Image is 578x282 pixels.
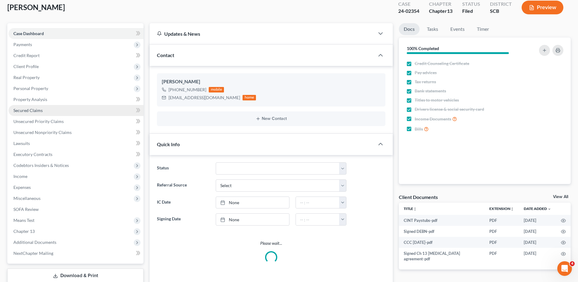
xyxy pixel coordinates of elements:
[399,215,484,226] td: CINT Paystubs-pdf
[422,23,443,35] a: Tasks
[462,8,480,15] div: Filed
[415,88,446,94] span: Bank statements
[9,127,144,138] a: Unsecured Nonpriority Claims
[154,179,212,192] label: Referral Source
[216,214,289,225] a: None
[13,163,69,168] span: Codebtors Insiders & Notices
[9,105,144,116] a: Secured Claims
[519,237,556,248] td: [DATE]
[13,196,41,201] span: Miscellaneous
[484,237,519,248] td: PDF
[157,141,180,147] span: Quick Info
[13,97,47,102] span: Property Analysis
[398,8,419,15] div: 24-02354
[7,3,65,12] span: [PERSON_NAME]
[570,261,575,266] span: 4
[13,130,72,135] span: Unsecured Nonpriority Claims
[519,226,556,237] td: [DATE]
[154,197,212,209] label: IC Date
[9,204,144,215] a: SOFA Review
[399,23,420,35] a: Docs
[399,248,484,265] td: Signed Ch 13 [MEDICAL_DATA] agreement-pdf
[243,95,256,100] div: home
[415,97,459,103] span: Titles to motor vehicles
[447,8,452,14] span: 13
[13,152,52,157] span: Executory Contracts
[157,52,174,58] span: Contact
[9,138,144,149] a: Lawsuits
[9,116,144,127] a: Unsecured Priority Claims
[415,60,469,67] span: Credit Counseling Certificate
[296,197,339,208] input: -- : --
[13,207,39,212] span: SOFA Review
[399,194,438,200] div: Client Documents
[484,248,519,265] td: PDF
[13,174,27,179] span: Income
[415,116,451,122] span: Income Documents
[13,53,40,58] span: Credit Report
[413,207,417,211] i: unfold_more
[157,31,367,37] div: Updates & News
[462,1,480,8] div: Status
[13,75,40,80] span: Real Property
[209,87,224,92] div: mobile
[13,119,64,124] span: Unsecured Priority Claims
[168,87,206,93] div: [PHONE_NUMBER]
[154,213,212,226] label: Signing Date
[519,215,556,226] td: [DATE]
[415,79,436,85] span: Tax returns
[524,206,551,211] a: Date Added expand_more
[490,8,512,15] div: SCB
[548,207,551,211] i: expand_more
[489,206,514,211] a: Extensionunfold_more
[162,116,381,121] button: New Contact
[9,94,144,105] a: Property Analysis
[429,1,452,8] div: Chapter
[399,226,484,237] td: Signed DEBN-pdf
[510,207,514,211] i: unfold_more
[216,197,289,208] a: None
[13,240,56,245] span: Additional Documents
[522,1,563,14] button: Preview
[13,251,53,256] span: NextChapter Mailing
[9,149,144,160] a: Executory Contracts
[162,78,381,85] div: [PERSON_NAME]
[553,195,568,199] a: View All
[398,1,419,8] div: Case
[13,42,32,47] span: Payments
[9,50,144,61] a: Credit Report
[484,215,519,226] td: PDF
[9,248,144,259] a: NextChapter Mailing
[415,70,437,76] span: Pay advices
[13,141,30,146] span: Lawsuits
[429,8,452,15] div: Chapter
[445,23,470,35] a: Events
[557,261,572,276] iframe: Intercom live chat
[296,214,339,225] input: -- : --
[157,240,385,246] p: Please wait...
[13,64,39,69] span: Client Profile
[519,248,556,265] td: [DATE]
[13,86,48,91] span: Personal Property
[490,1,512,8] div: District
[168,95,240,101] div: [EMAIL_ADDRESS][DOMAIN_NAME]
[399,237,484,248] td: CCC [DATE]-pdf
[154,162,212,175] label: Status
[13,108,43,113] span: Secured Claims
[9,28,144,39] a: Case Dashboard
[415,126,423,132] span: Bills
[13,31,44,36] span: Case Dashboard
[404,206,417,211] a: Titleunfold_more
[13,218,34,223] span: Means Test
[13,185,31,190] span: Expenses
[13,229,35,234] span: Chapter 13
[472,23,494,35] a: Timer
[407,46,439,51] strong: 100% Completed
[415,106,484,112] span: Drivers license & social security card
[484,226,519,237] td: PDF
